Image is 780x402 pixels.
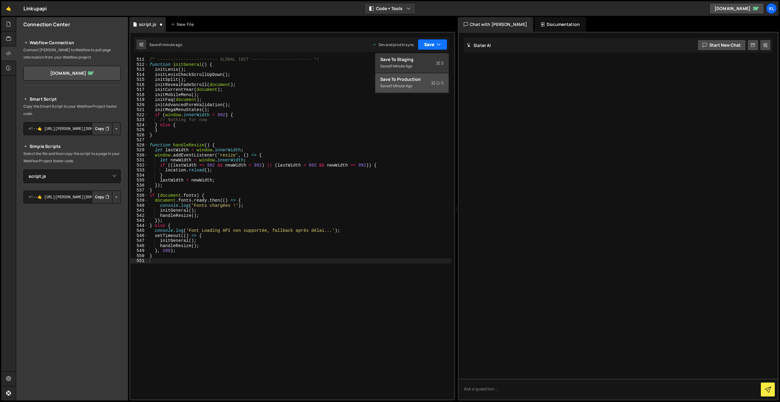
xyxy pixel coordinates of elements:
[23,214,121,268] iframe: YouTube video player
[418,39,447,50] button: Save
[23,95,121,103] h2: Smart Script
[139,21,156,27] div: script.js
[391,63,412,69] div: 1 minute ago
[130,168,148,173] div: 533
[130,253,148,259] div: 550
[375,53,448,73] button: Save to StagingS Saved1 minute ago
[130,198,148,203] div: 539
[23,46,121,61] p: Connect [PERSON_NAME] to Webflow to pull page information from your Webflow project
[149,42,182,47] div: Saved
[130,153,148,158] div: 530
[130,127,148,133] div: 525
[130,173,148,178] div: 534
[23,21,70,28] h2: Connection Center
[130,203,148,208] div: 540
[130,163,148,168] div: 532
[364,3,416,14] button: Code + Tools
[130,133,148,138] div: 526
[697,40,746,51] button: Start new chat
[23,66,121,81] a: [DOMAIN_NAME]
[23,122,121,135] textarea: <!--🤙 [URL][PERSON_NAME][DOMAIN_NAME]> <script>document.addEventListener("DOMContentLoaded", func...
[380,76,444,82] div: Save to Production
[23,103,121,117] p: Copy the Smart Script to your Webflow Project footer code.
[23,39,121,46] h2: Webflow Connection
[130,193,148,198] div: 538
[458,17,533,32] div: Chat with [PERSON_NAME]
[130,233,148,239] div: 546
[436,60,444,66] span: S
[130,123,148,128] div: 524
[130,238,148,243] div: 547
[534,17,586,32] div: Documentation
[130,218,148,223] div: 543
[130,188,148,193] div: 537
[171,21,196,27] div: New File
[130,213,148,218] div: 542
[431,80,444,86] span: S
[130,72,148,77] div: 514
[130,87,148,92] div: 517
[130,208,148,213] div: 541
[23,143,121,150] h2: Simple Scripts
[130,148,148,153] div: 529
[130,57,148,62] div: 511
[23,5,47,12] div: Linkupapi
[130,113,148,118] div: 522
[130,143,148,148] div: 528
[375,73,448,93] button: Save to ProductionS Saved1 minute ago
[92,122,121,135] div: Button group with nested dropdown
[130,183,148,188] div: 536
[391,83,412,88] div: 1 minute ago
[160,42,182,47] div: 1 minute ago
[380,63,444,70] div: Saved
[130,228,148,233] div: 545
[380,56,444,63] div: Save to Staging
[130,67,148,72] div: 513
[380,82,444,90] div: Saved
[130,102,148,108] div: 520
[709,3,764,14] a: [DOMAIN_NAME]
[92,122,112,135] button: Copy
[130,243,148,249] div: 548
[130,92,148,98] div: 518
[130,82,148,88] div: 516
[130,97,148,102] div: 519
[130,158,148,163] div: 531
[1,1,16,16] a: 🤙
[92,191,112,203] button: Copy
[130,223,148,228] div: 544
[23,191,121,203] textarea: <!--🤙 [URL][PERSON_NAME][DOMAIN_NAME]> <script>document.addEventListener("DOMContentLoaded", func...
[766,3,777,14] a: Kl
[467,42,491,48] h2: Slater AI
[130,138,148,143] div: 527
[130,62,148,67] div: 512
[130,178,148,183] div: 535
[23,272,121,327] iframe: YouTube video player
[130,248,148,253] div: 549
[130,117,148,123] div: 523
[92,191,121,203] div: Button group with nested dropdown
[373,42,414,47] div: Dev and prod in sync
[23,150,121,165] p: Select the file and then copy the script to a page in your Webflow Project footer code.
[130,77,148,82] div: 515
[130,107,148,113] div: 521
[130,258,148,264] div: 551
